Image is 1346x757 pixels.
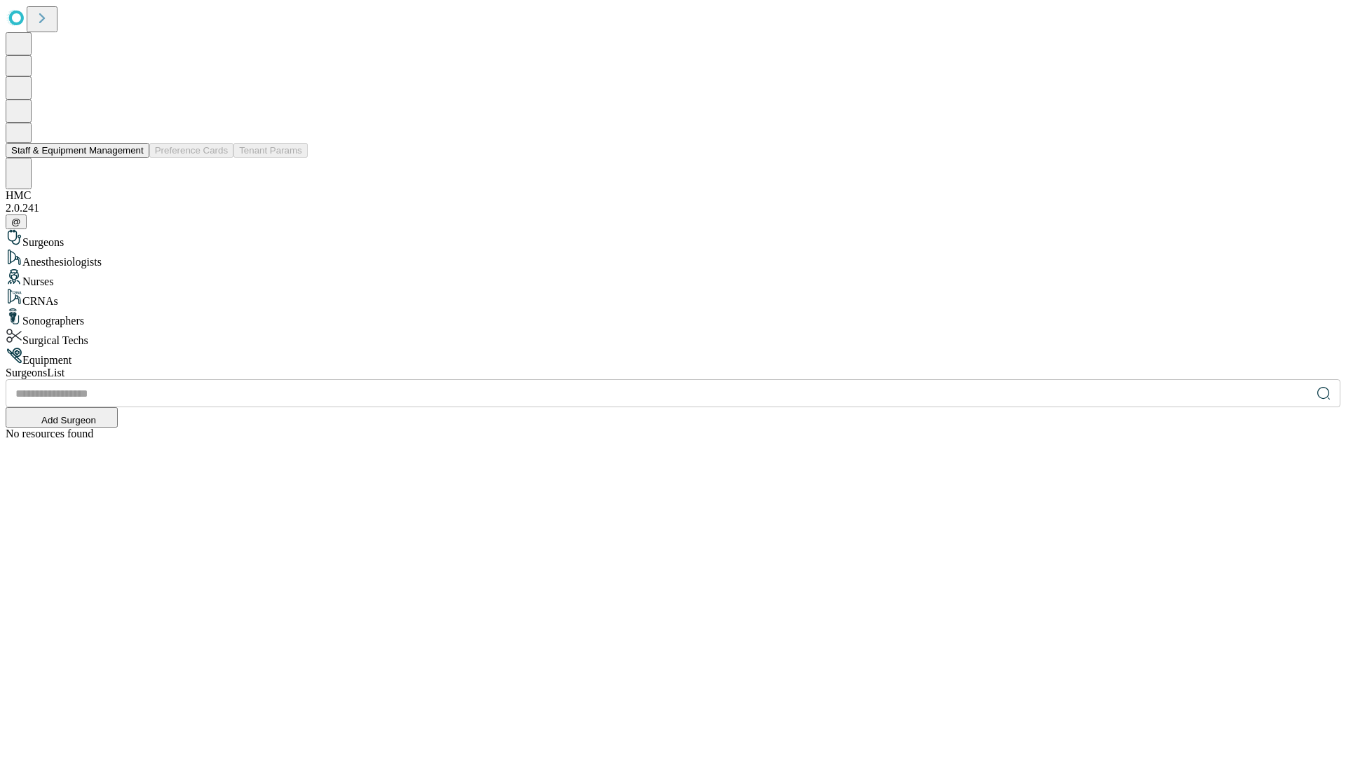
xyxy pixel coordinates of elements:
[6,327,1340,347] div: Surgical Techs
[6,189,1340,202] div: HMC
[6,428,1340,440] div: No resources found
[6,249,1340,268] div: Anesthesiologists
[6,268,1340,288] div: Nurses
[6,202,1340,214] div: 2.0.241
[6,229,1340,249] div: Surgeons
[11,217,21,227] span: @
[6,407,118,428] button: Add Surgeon
[6,288,1340,308] div: CRNAs
[6,214,27,229] button: @
[6,143,149,158] button: Staff & Equipment Management
[233,143,308,158] button: Tenant Params
[6,367,1340,379] div: Surgeons List
[6,347,1340,367] div: Equipment
[149,143,233,158] button: Preference Cards
[6,308,1340,327] div: Sonographers
[41,415,96,425] span: Add Surgeon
